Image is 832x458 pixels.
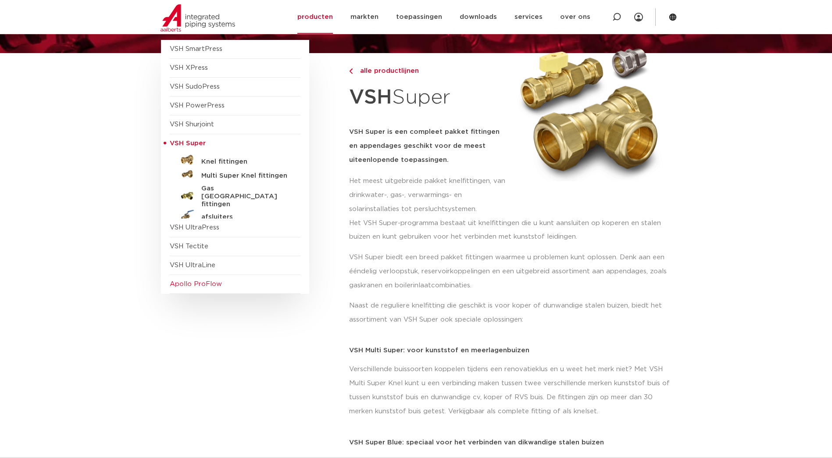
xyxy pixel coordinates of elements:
a: VSH PowerPress [170,102,225,109]
h5: Multi Super Knel fittingen [201,172,288,180]
h1: Super [349,81,508,114]
a: VSH SmartPress [170,46,222,52]
a: VSH Shurjoint [170,121,214,128]
a: afsluiters [170,208,300,222]
strong: VSH [349,87,392,107]
a: VSH UltraLine [170,262,215,268]
a: VSH XPress [170,64,208,71]
p: Het meest uitgebreide pakket knelfittingen, van drinkwater-, gas-, verwarmings- en solarinstallat... [349,174,508,216]
p: Verschillende buissoorten koppelen tijdens een renovatieklus en u weet het merk niet? Met VSH Mul... [349,362,671,419]
h5: afsluiters [201,213,288,221]
p: VSH Super Blue: speciaal voor het verbinden van dikwandige stalen buizen [349,439,671,446]
p: VSH Super biedt een breed pakket fittingen waarmee u problemen kunt oplossen. Denk aan een ééndel... [349,250,671,293]
p: VSH Multi Super: voor kunststof en meerlagenbuizen [349,347,671,354]
span: alle productlijnen [355,68,419,74]
a: Knel fittingen [170,153,300,167]
a: Gas [GEOGRAPHIC_DATA] fittingen [170,181,300,208]
h5: Gas [GEOGRAPHIC_DATA] fittingen [201,185,288,208]
a: Apollo ProFlow [170,281,222,287]
a: VSH UltraPress [170,224,219,231]
h5: Knel fittingen [201,158,288,166]
h5: VSH Super is een compleet pakket fittingen en appendages geschikt voor de meest uiteenlopende toe... [349,125,508,167]
img: chevron-right.svg [349,68,353,74]
a: Multi Super Knel fittingen [170,167,300,181]
p: Het VSH Super-programma bestaat uit knelfittingen die u kunt aansluiten op koperen en stalen buiz... [349,216,671,244]
a: VSH Tectite [170,243,208,250]
a: alle productlijnen [349,66,508,76]
p: Naast de reguliere knelfitting die geschikt is voor koper of dunwandige stalen buizen, biedt het ... [349,299,671,327]
span: VSH Super [170,140,206,147]
a: VSH SudoPress [170,83,220,90]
